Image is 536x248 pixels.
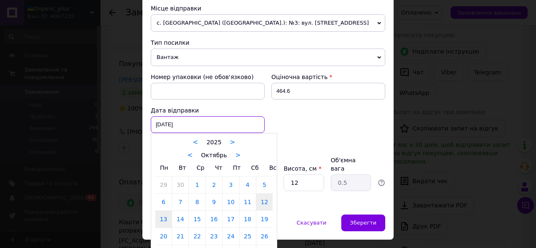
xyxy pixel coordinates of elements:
a: 30 [172,176,188,193]
a: 16 [206,211,222,228]
a: 1 [189,176,205,193]
a: 21 [172,228,188,245]
a: 15 [189,211,205,228]
span: 2025 [206,139,222,146]
a: > [230,138,235,146]
span: Ср [196,164,204,171]
a: 7 [172,194,188,210]
a: 9 [206,194,222,210]
a: 26 [256,228,273,245]
a: 6 [155,194,172,210]
span: Октябрь [201,152,227,159]
a: 3 [223,176,239,193]
span: Пт [233,164,241,171]
a: 4 [240,176,256,193]
a: 13 [155,211,172,228]
a: 2 [206,176,222,193]
span: Вс [269,164,276,171]
span: Чт [215,164,222,171]
a: 23 [206,228,222,245]
a: 18 [240,211,256,228]
a: < [188,151,193,159]
a: < [193,138,198,146]
a: 5 [256,176,273,193]
a: 19 [256,211,273,228]
span: Пн [160,164,168,171]
span: Скасувати [296,220,326,226]
span: Сб [251,164,259,171]
a: 11 [240,194,256,210]
a: > [235,151,241,159]
a: 12 [256,194,273,210]
a: 10 [223,194,239,210]
a: 25 [240,228,256,245]
a: 29 [155,176,172,193]
span: Вт [179,164,186,171]
a: 22 [189,228,205,245]
a: 17 [223,211,239,228]
a: 8 [189,194,205,210]
a: 24 [223,228,239,245]
a: 20 [155,228,172,245]
span: Зберегти [350,220,376,226]
a: 14 [172,211,188,228]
